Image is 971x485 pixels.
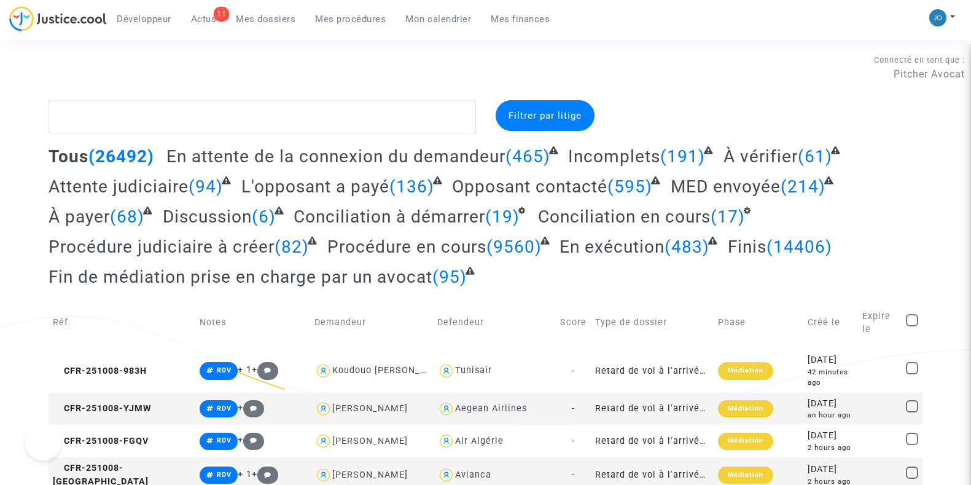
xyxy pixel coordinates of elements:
[607,176,652,197] span: (595)
[49,207,110,227] span: À payer
[485,207,520,227] span: (19)
[332,403,408,414] div: [PERSON_NAME]
[509,110,582,121] span: Filtrer par litige
[808,367,853,388] div: 42 minutes ago
[437,432,455,450] img: icon-user.svg
[660,146,705,167] span: (191)
[238,435,264,445] span: +
[781,176,825,197] span: (214)
[572,366,575,376] span: -
[723,146,798,167] span: À vérifier
[808,353,853,367] div: [DATE]
[107,10,181,28] a: Développeur
[195,296,310,349] td: Notes
[591,425,714,457] td: Retard de vol à l'arrivée (Règlement CE n°261/2004)
[798,146,832,167] span: (61)
[766,237,832,257] span: (14406)
[241,176,389,197] span: L'opposant a payé
[189,176,223,197] span: (94)
[217,436,232,444] span: RDV
[49,146,88,167] span: Tous
[718,400,773,417] div: Médiation
[238,469,252,479] span: + 1
[252,469,278,479] span: +
[858,296,902,349] td: Expire le
[163,207,252,227] span: Discussion
[332,436,408,446] div: [PERSON_NAME]
[9,6,107,31] img: jc-logo.svg
[110,207,144,227] span: (68)
[808,443,853,453] div: 2 hours ago
[389,176,434,197] span: (136)
[481,10,560,28] a: Mes finances
[455,365,492,376] div: Tunisair
[314,362,332,380] img: icon-user.svg
[117,14,171,25] span: Développeur
[591,349,714,392] td: Retard de vol à l'arrivée (hors UE - Convention de [GEOGRAPHIC_DATA])
[294,207,485,227] span: Conciliation à démarrer
[538,207,711,227] span: Conciliation en cours
[88,146,154,167] span: (26492)
[314,432,332,450] img: icon-user.svg
[217,404,232,412] span: RDV
[49,176,189,197] span: Attente judiciaire
[53,366,147,376] span: CFR-251008-983H
[572,436,575,446] span: -
[437,400,455,418] img: icon-user.svg
[49,296,195,349] td: Réf.
[568,146,660,167] span: Incomplets
[560,237,665,257] span: En exécution
[217,366,232,374] span: RDV
[433,296,556,349] td: Defendeur
[49,267,432,287] span: Fin de médiation prise en charge par un avocat
[491,14,550,25] span: Mes finances
[452,176,607,197] span: Opposant contacté
[711,207,745,227] span: (17)
[572,470,575,480] span: -
[714,296,803,349] td: Phase
[718,362,773,379] div: Médiation
[314,400,332,418] img: icon-user.svg
[53,436,149,446] span: CFR-251008-FGQV
[238,365,252,375] span: + 1
[556,296,591,349] td: Score
[505,146,550,167] span: (465)
[665,237,709,257] span: (483)
[405,14,471,25] span: Mon calendrier
[671,176,781,197] span: MED envoyée
[252,207,276,227] span: (6)
[226,10,305,28] a: Mes dossiers
[396,10,481,28] a: Mon calendrier
[25,424,61,460] iframe: Help Scout Beacon - Open
[808,397,853,411] div: [DATE]
[437,362,455,380] img: icon-user.svg
[718,433,773,450] div: Médiation
[437,467,455,484] img: icon-user.svg
[181,10,227,28] a: 11Actus
[191,14,217,25] span: Actus
[808,463,853,476] div: [DATE]
[53,403,152,414] span: CFR-251008-YJMW
[314,467,332,484] img: icon-user.svg
[572,403,575,414] span: -
[332,365,450,376] div: Koudouo [PERSON_NAME]
[275,237,309,257] span: (82)
[327,237,486,257] span: Procédure en cours
[252,365,278,375] span: +
[929,9,946,26] img: 45a793c8596a0d21866ab9c5374b5e4b
[803,296,857,349] td: Créé le
[305,10,396,28] a: Mes procédures
[808,429,853,443] div: [DATE]
[166,146,505,167] span: En attente de la connexion du demandeur
[808,410,853,420] div: an hour ago
[236,14,295,25] span: Mes dossiers
[315,14,386,25] span: Mes procédures
[332,470,408,480] div: [PERSON_NAME]
[432,267,467,287] span: (95)
[238,403,264,413] span: +
[217,471,232,479] span: RDV
[49,237,275,257] span: Procédure judiciaire à créer
[591,296,714,349] td: Type de dossier
[455,403,527,414] div: Aegean Airlines
[486,237,542,257] span: (9560)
